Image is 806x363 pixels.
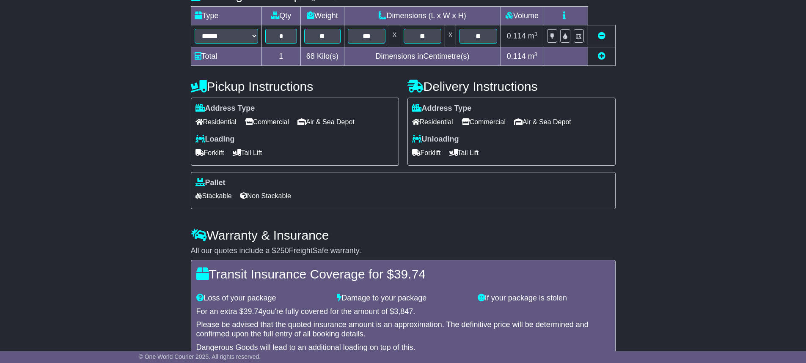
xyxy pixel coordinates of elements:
span: Commercial [245,115,289,128]
h4: Delivery Instructions [407,79,616,93]
td: Total [191,47,261,66]
td: Weight [301,7,344,25]
h4: Transit Insurance Coverage for $ [196,267,610,281]
label: Pallet [195,178,226,188]
div: For an extra $ you're fully covered for the amount of $ . [196,307,610,317]
td: Dimensions (L x W x H) [344,7,501,25]
label: Loading [195,135,235,144]
div: If your package is stolen [473,294,614,303]
span: Tail Lift [233,146,262,159]
span: Stackable [195,189,232,202]
div: Loss of your package [192,294,333,303]
td: 1 [261,47,301,66]
td: Volume [501,7,543,25]
label: Address Type [195,104,255,113]
sup: 3 [534,51,538,57]
a: Remove this item [598,32,605,40]
a: Add new item [598,52,605,60]
span: 0.114 [507,32,526,40]
span: 39.74 [244,307,263,316]
h4: Warranty & Insurance [191,228,616,242]
span: 250 [276,246,289,255]
label: Address Type [412,104,472,113]
td: x [445,25,456,47]
span: 39.74 [394,267,426,281]
span: 0.114 [507,52,526,60]
span: Residential [412,115,453,128]
div: All our quotes include a $ FreightSafe warranty. [191,246,616,256]
td: Type [191,7,261,25]
span: Non Stackable [240,189,291,202]
div: Please be advised that the quoted insurance amount is an approximation. The definitive price will... [196,320,610,338]
td: Kilo(s) [301,47,344,66]
span: 68 [306,52,315,60]
sup: 3 [534,31,538,37]
span: Air & Sea Depot [297,115,355,128]
h4: Pickup Instructions [191,79,399,93]
span: Air & Sea Depot [514,115,571,128]
span: Forklift [412,146,441,159]
span: Tail Lift [449,146,479,159]
span: m [528,32,538,40]
div: Dangerous Goods will lead to an additional loading on top of this. [196,343,610,352]
span: Commercial [462,115,506,128]
td: x [389,25,400,47]
span: Residential [195,115,237,128]
div: Damage to your package [333,294,473,303]
span: © One World Courier 2025. All rights reserved. [139,353,261,360]
span: Forklift [195,146,224,159]
span: m [528,52,538,60]
td: Dimensions in Centimetre(s) [344,47,501,66]
label: Unloading [412,135,459,144]
td: Qty [261,7,301,25]
span: 3,847 [394,307,413,316]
